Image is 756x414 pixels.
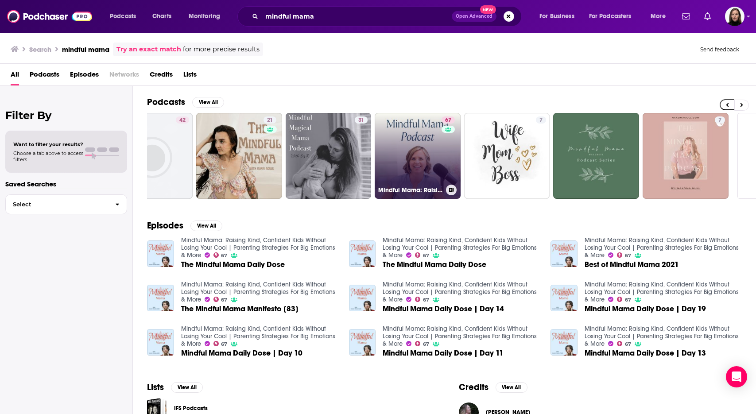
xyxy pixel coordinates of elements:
[181,236,335,259] a: Mindful Mama: Raising Kind, Confident Kids Without Losing Your Cool | Parenting Strategies For Bi...
[349,240,376,267] img: The Mindful Mama Daily Dose
[539,10,574,23] span: For Business
[5,180,127,188] p: Saved Searches
[651,10,666,23] span: More
[147,240,174,267] img: The Mindful Mama Daily Dose
[107,113,193,199] a: 42
[725,7,744,26] button: Show profile menu
[445,116,451,125] span: 67
[625,342,631,346] span: 67
[196,113,282,199] a: 21
[585,349,706,357] a: Mindful Mama Daily Dose | Day 13
[147,329,174,356] a: Mindful Mama Daily Dose | Day 10
[267,116,273,125] span: 21
[221,254,227,258] span: 67
[181,281,335,303] a: Mindful Mama: Raising Kind, Confident Kids Without Losing Your Cool | Parenting Strategies For Bi...
[551,240,578,267] img: Best of Mindful Mama 2021
[726,366,747,387] div: Open Intercom Messenger
[70,67,99,85] a: Episodes
[262,9,452,23] input: Search podcasts, credits, & more...
[349,285,376,312] a: Mindful Mama Daily Dose | Day 14
[152,10,171,23] span: Charts
[533,9,585,23] button: open menu
[551,329,578,356] img: Mindful Mama Daily Dose | Day 13
[213,341,228,346] a: 67
[182,9,232,23] button: open menu
[181,261,285,268] a: The Mindful Mama Daily Dose
[11,67,19,85] a: All
[678,9,694,24] a: Show notifications dropdown
[551,285,578,312] img: Mindful Mama Daily Dose | Day 19
[5,194,127,214] button: Select
[29,45,51,54] h3: Search
[415,252,429,258] a: 67
[183,67,197,85] a: Lists
[189,10,220,23] span: Monitoring
[480,5,496,14] span: New
[589,10,632,23] span: For Podcasters
[221,298,227,302] span: 67
[585,261,679,268] span: Best of Mindful Mama 2021
[496,382,527,393] button: View All
[625,298,631,302] span: 67
[442,116,455,124] a: 67
[378,186,442,194] h3: Mindful Mama: Raising Kind, Confident Kids Without Losing Your Cool | Parenting Strategies For Bi...
[147,97,185,108] h2: Podcasts
[221,342,227,346] span: 67
[147,220,183,231] h2: Episodes
[246,6,530,27] div: Search podcasts, credits, & more...
[176,116,189,124] a: 42
[358,116,364,125] span: 31
[213,297,228,302] a: 67
[643,113,729,199] a: 7
[375,113,461,199] a: 67Mindful Mama: Raising Kind, Confident Kids Without Losing Your Cool | Parenting Strategies For ...
[715,116,725,124] a: 7
[617,297,631,302] a: 67
[30,67,59,85] a: Podcasts
[383,261,486,268] span: The Mindful Mama Daily Dose
[190,221,222,231] button: View All
[174,403,208,413] a: IFS Podcasts
[13,150,83,163] span: Choose a tab above to access filters.
[423,298,429,302] span: 67
[585,325,739,348] a: Mindful Mama: Raising Kind, Confident Kids Without Losing Your Cool | Parenting Strategies For Bi...
[617,252,631,258] a: 67
[585,305,706,313] a: Mindful Mama Daily Dose | Day 19
[6,201,108,207] span: Select
[698,46,742,53] button: Send feedback
[110,10,136,23] span: Podcasts
[383,305,504,313] a: Mindful Mama Daily Dose | Day 14
[181,349,302,357] a: Mindful Mama Daily Dose | Day 10
[13,141,83,147] span: Want to filter your results?
[147,382,203,393] a: ListsView All
[7,8,92,25] a: Podchaser - Follow, Share and Rate Podcasts
[181,305,299,313] a: The Mindful Mama Manifesto [83]
[147,9,177,23] a: Charts
[181,325,335,348] a: Mindful Mama: Raising Kind, Confident Kids Without Losing Your Cool | Parenting Strategies For Bi...
[383,281,537,303] a: Mindful Mama: Raising Kind, Confident Kids Without Losing Your Cool | Parenting Strategies For Bi...
[179,116,186,125] span: 42
[718,116,721,125] span: 7
[213,252,228,258] a: 67
[109,67,139,85] span: Networks
[383,349,504,357] a: Mindful Mama Daily Dose | Day 11
[349,329,376,356] img: Mindful Mama Daily Dose | Day 11
[415,341,429,346] a: 67
[644,9,677,23] button: open menu
[423,254,429,258] span: 67
[192,97,224,108] button: View All
[147,220,222,231] a: EpisodesView All
[116,44,181,54] a: Try an exact match
[725,7,744,26] img: User Profile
